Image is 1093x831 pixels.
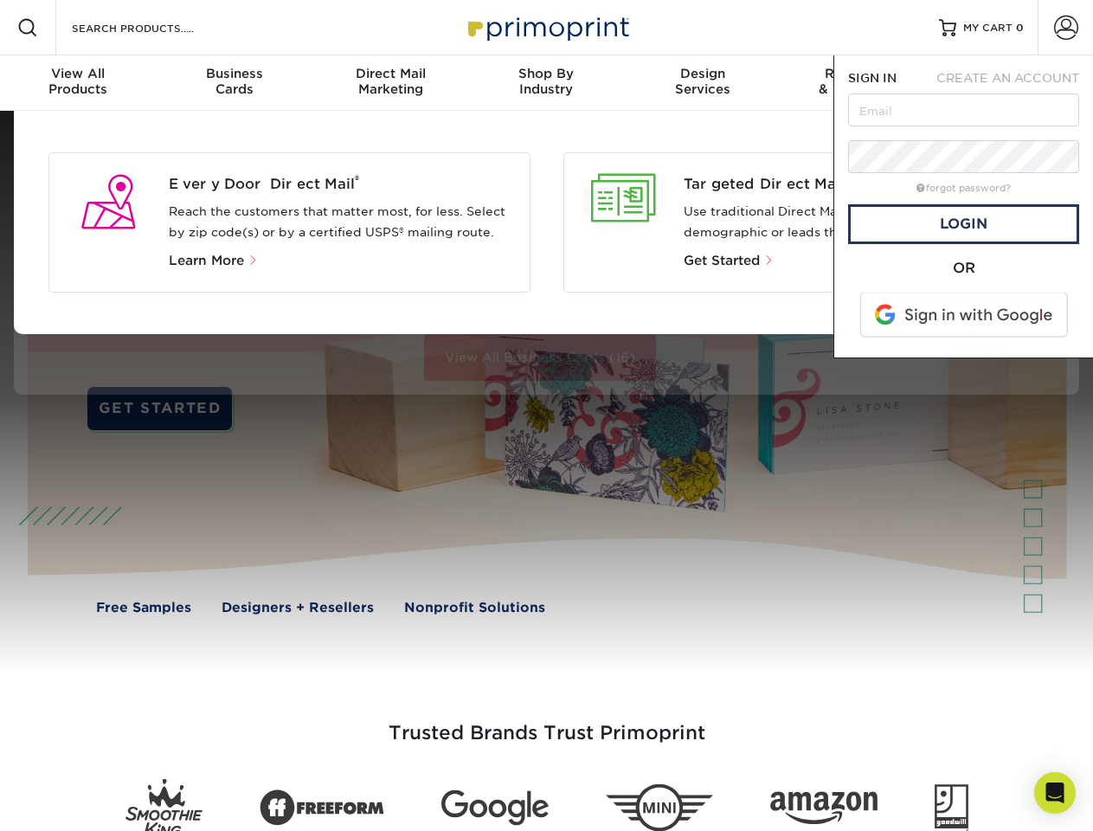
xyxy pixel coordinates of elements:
a: BusinessCards [156,55,312,111]
a: DesignServices [625,55,781,111]
div: Marketing [312,66,468,97]
span: CREATE AN ACCOUNT [936,71,1079,85]
span: Direct Mail [312,66,468,81]
img: Google [441,790,549,826]
div: Services [625,66,781,97]
a: forgot password? [916,183,1011,194]
a: Resources& Templates [781,55,936,111]
input: SEARCH PRODUCTS..... [70,17,239,38]
div: Industry [468,66,624,97]
a: Login [848,204,1079,244]
span: Shop By [468,66,624,81]
img: Amazon [770,792,878,825]
span: Business [156,66,312,81]
img: Primoprint [460,9,633,46]
h3: Trusted Brands Trust Primoprint [41,680,1053,765]
div: Open Intercom Messenger [1034,772,1076,814]
img: Goodwill [935,784,968,831]
span: 0 [1016,22,1024,34]
a: Direct MailMarketing [312,55,468,111]
iframe: Google Customer Reviews [4,778,147,825]
span: Design [625,66,781,81]
input: Email [848,93,1079,126]
div: OR [848,258,1079,279]
span: MY CART [963,21,1013,35]
div: & Templates [781,66,936,97]
a: Shop ByIndustry [468,55,624,111]
span: SIGN IN [848,71,897,85]
span: Resources [781,66,936,81]
div: Cards [156,66,312,97]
